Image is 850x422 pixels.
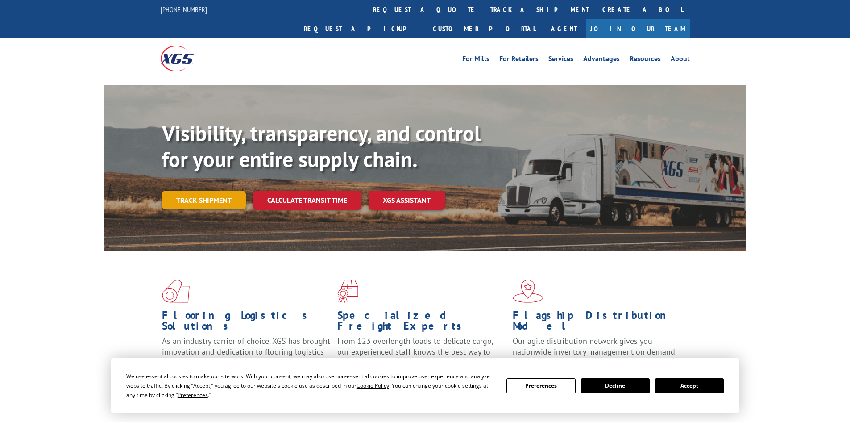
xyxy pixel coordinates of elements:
div: Cookie Consent Prompt [111,358,739,413]
div: We use essential cookies to make our site work. With your consent, we may also use non-essential ... [126,372,496,400]
a: [PHONE_NUMBER] [161,5,207,14]
button: Decline [581,378,650,393]
a: Resources [630,55,661,65]
span: Preferences [178,391,208,399]
img: xgs-icon-focused-on-flooring-red [337,280,358,303]
a: Advantages [583,55,620,65]
a: XGS ASSISTANT [369,191,445,210]
button: Preferences [506,378,575,393]
a: Agent [542,19,586,38]
b: Visibility, transparency, and control for your entire supply chain. [162,119,481,173]
a: Services [548,55,573,65]
h1: Specialized Freight Experts [337,310,506,336]
a: Request a pickup [297,19,426,38]
span: Cookie Policy [357,382,389,389]
h1: Flagship Distribution Model [513,310,681,336]
a: Calculate transit time [253,191,361,210]
img: xgs-icon-total-supply-chain-intelligence-red [162,280,190,303]
a: About [671,55,690,65]
h1: Flooring Logistics Solutions [162,310,331,336]
span: Our agile distribution network gives you nationwide inventory management on demand. [513,336,677,357]
span: As an industry carrier of choice, XGS has brought innovation and dedication to flooring logistics... [162,336,330,368]
a: Track shipment [162,191,246,209]
a: Join Our Team [586,19,690,38]
p: From 123 overlength loads to delicate cargo, our experienced staff knows the best way to move you... [337,336,506,376]
a: For Retailers [499,55,539,65]
a: Customer Portal [426,19,542,38]
img: xgs-icon-flagship-distribution-model-red [513,280,543,303]
a: For Mills [462,55,489,65]
button: Accept [655,378,724,393]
